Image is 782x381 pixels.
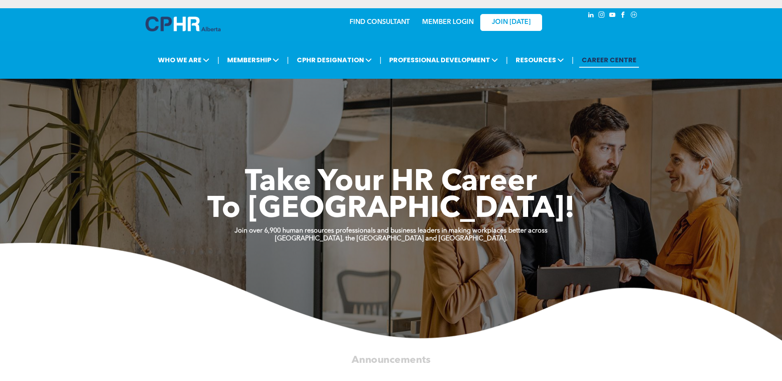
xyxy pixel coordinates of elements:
li: | [217,52,219,68]
li: | [287,52,289,68]
span: CPHR DESIGNATION [294,52,374,68]
a: JOIN [DATE] [480,14,542,31]
span: WHO WE ARE [155,52,212,68]
strong: Join over 6,900 human resources professionals and business leaders in making workplaces better ac... [235,228,547,234]
span: MEMBERSHIP [225,52,282,68]
a: FIND CONSULTANT [350,19,410,26]
strong: [GEOGRAPHIC_DATA], the [GEOGRAPHIC_DATA] and [GEOGRAPHIC_DATA]. [275,235,507,242]
span: RESOURCES [513,52,566,68]
li: | [506,52,508,68]
span: To [GEOGRAPHIC_DATA]! [207,195,575,224]
a: facebook [619,10,628,21]
li: | [380,52,382,68]
span: PROFESSIONAL DEVELOPMENT [387,52,500,68]
span: Take Your HR Career [245,168,537,198]
a: Social network [629,10,639,21]
a: MEMBER LOGIN [422,19,474,26]
li: | [572,52,574,68]
img: A blue and white logo for cp alberta [146,16,221,31]
a: youtube [608,10,617,21]
a: CAREER CENTRE [579,52,639,68]
a: instagram [597,10,606,21]
span: Announcements [352,355,430,365]
a: linkedin [587,10,596,21]
span: JOIN [DATE] [492,19,531,26]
